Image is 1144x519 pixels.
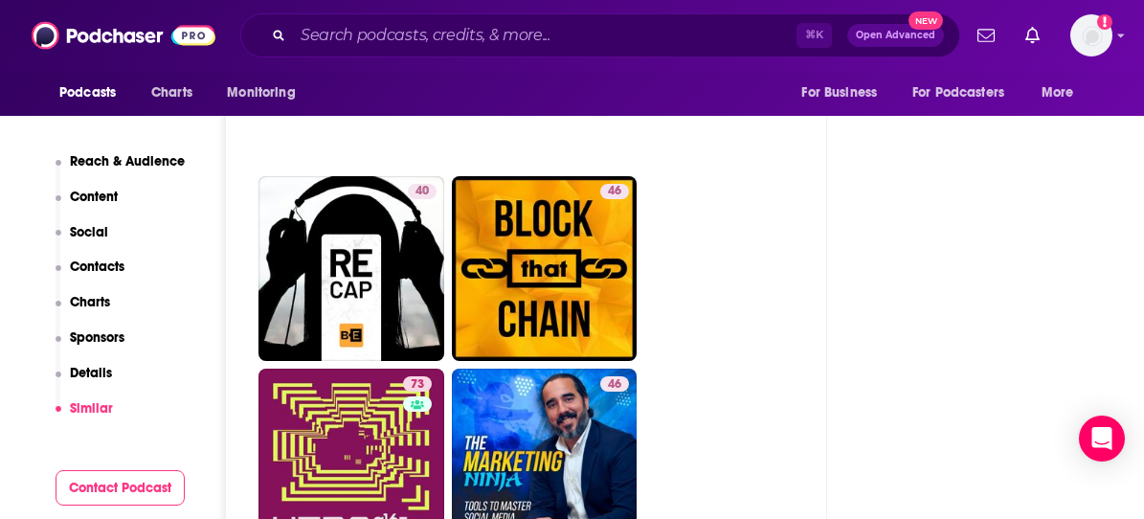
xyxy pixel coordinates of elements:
[227,79,295,106] span: Monitoring
[56,153,186,189] button: Reach & Audience
[70,329,124,346] p: Sponsors
[56,189,119,224] button: Content
[32,17,215,54] img: Podchaser - Follow, Share and Rate Podcasts
[415,182,429,201] span: 40
[70,224,108,240] p: Social
[912,79,1004,106] span: For Podcasters
[908,11,943,30] span: New
[56,365,113,400] button: Details
[1079,416,1125,462] div: Open Intercom Messenger
[600,184,629,199] a: 46
[70,365,112,381] p: Details
[56,259,125,294] button: Contacts
[1028,75,1098,111] button: open menu
[1097,14,1112,30] svg: Add a profile image
[240,13,960,57] div: Search podcasts, credits, & more...
[59,79,116,106] span: Podcasts
[600,376,629,392] a: 46
[796,23,832,48] span: ⌘ K
[70,294,110,310] p: Charts
[1070,14,1112,56] img: User Profile
[608,182,621,201] span: 46
[608,375,621,395] span: 46
[856,31,935,40] span: Open Advanced
[970,19,1002,52] a: Show notifications dropdown
[70,153,185,169] p: Reach & Audience
[70,189,118,205] p: Content
[403,376,432,392] a: 73
[56,294,111,329] button: Charts
[847,24,944,47] button: Open AdvancedNew
[56,470,186,506] button: Contact Podcast
[56,224,109,259] button: Social
[258,176,444,362] a: 40
[1042,79,1074,106] span: More
[411,375,424,395] span: 73
[56,329,125,365] button: Sponsors
[70,400,113,417] p: Similar
[408,184,437,199] a: 40
[1070,14,1112,56] span: Logged in as KTMSseat4
[452,176,638,362] a: 46
[139,75,204,111] a: Charts
[1018,19,1047,52] a: Show notifications dropdown
[151,79,192,106] span: Charts
[900,75,1032,111] button: open menu
[1070,14,1112,56] button: Show profile menu
[788,75,901,111] button: open menu
[213,75,320,111] button: open menu
[70,259,124,275] p: Contacts
[56,400,114,436] button: Similar
[801,79,877,106] span: For Business
[46,75,141,111] button: open menu
[293,20,796,51] input: Search podcasts, credits, & more...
